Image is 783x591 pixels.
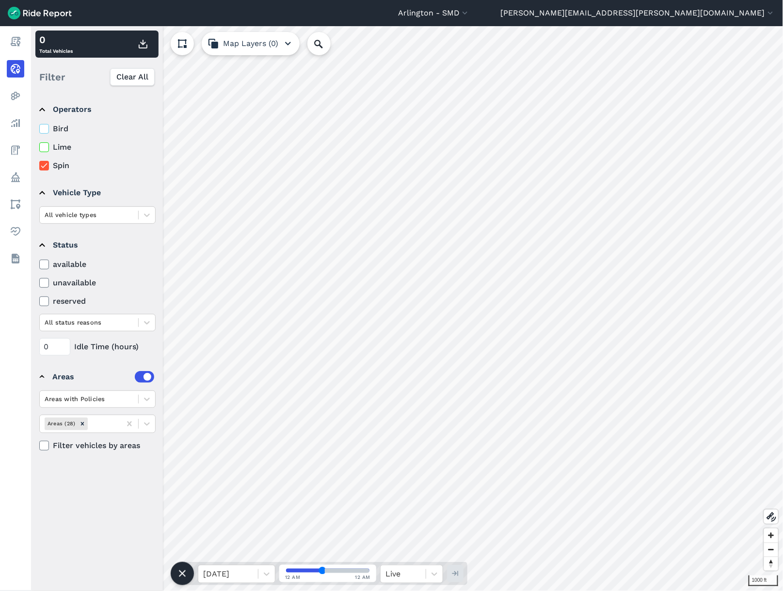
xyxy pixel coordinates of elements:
button: [PERSON_NAME][EMAIL_ADDRESS][PERSON_NAME][DOMAIN_NAME] [500,7,775,19]
a: Report [7,33,24,50]
button: Zoom out [764,543,778,557]
a: Analyze [7,114,24,132]
label: unavailable [39,277,156,289]
div: 0 [39,32,73,47]
a: Policy [7,169,24,186]
div: Idle Time (hours) [39,338,156,356]
a: Fees [7,141,24,159]
span: 12 AM [355,574,371,581]
a: Health [7,223,24,240]
a: Areas [7,196,24,213]
summary: Vehicle Type [39,179,154,206]
a: Datasets [7,250,24,267]
span: Clear All [116,71,148,83]
button: Reset bearing to north [764,557,778,571]
div: Filter [35,62,159,92]
label: Spin [39,160,156,171]
img: Ride Report [8,7,72,19]
span: 12 AM [285,574,301,581]
label: Lime [39,141,156,153]
label: Bird [39,123,156,135]
a: Realtime [7,60,24,78]
button: Arlington - SMD [398,7,470,19]
div: Remove Areas (28) [77,418,88,430]
div: Areas (28) [45,418,77,430]
input: Search Location or Vehicles [307,32,346,55]
summary: Operators [39,96,154,123]
div: 1000 ft [749,575,778,586]
button: Zoom in [764,529,778,543]
label: reserved [39,295,156,307]
button: Clear All [110,68,155,86]
div: Areas [52,371,154,383]
a: Heatmaps [7,87,24,105]
label: Filter vehicles by areas [39,440,156,451]
label: available [39,259,156,270]
summary: Areas [39,363,154,390]
summary: Status [39,232,154,259]
div: Total Vehicles [39,32,73,56]
button: Map Layers (0) [202,32,300,55]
